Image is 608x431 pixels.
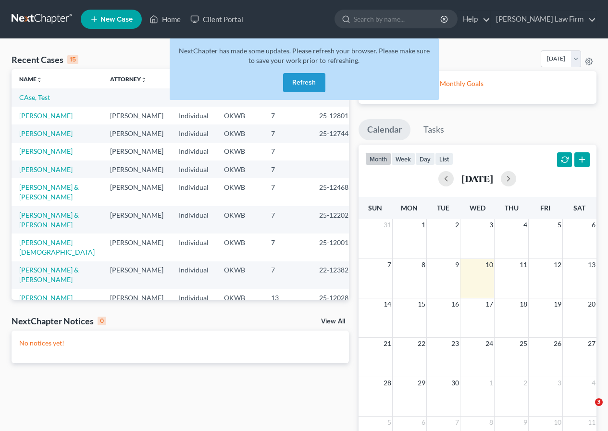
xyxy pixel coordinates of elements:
span: 30 [450,377,460,389]
td: 25-12001 [311,234,358,261]
span: 23 [450,338,460,349]
td: [PERSON_NAME] [102,234,171,261]
td: 7 [263,234,311,261]
span: 10 [553,417,562,428]
div: 15 [67,55,78,64]
span: 20 [587,298,596,310]
div: Recent Cases [12,54,78,65]
a: Attorneyunfold_more [110,75,147,83]
button: week [391,152,415,165]
span: 1 [488,377,494,389]
td: Individual [171,234,216,261]
a: [PERSON_NAME] Law Firm [491,11,596,28]
span: Thu [505,204,519,212]
span: 5 [557,219,562,231]
span: 12 [553,259,562,271]
td: [PERSON_NAME] [102,124,171,142]
td: 22-12382 [311,261,358,289]
a: [PERSON_NAME][DEMOGRAPHIC_DATA] [19,238,95,256]
td: Individual [171,206,216,234]
span: 19 [553,298,562,310]
span: 13 [587,259,596,271]
a: View All [321,318,345,325]
td: OKWB [216,124,263,142]
span: 6 [591,219,596,231]
span: 15 [417,298,426,310]
td: 7 [263,261,311,289]
td: 7 [263,124,311,142]
td: 7 [263,160,311,178]
span: 26 [553,338,562,349]
i: unfold_more [37,77,42,83]
span: 10 [484,259,494,271]
a: [PERSON_NAME] [19,129,73,137]
span: 9 [454,259,460,271]
td: OKWB [216,234,263,261]
td: 7 [263,178,311,206]
span: 4 [522,219,528,231]
td: [PERSON_NAME] [102,143,171,160]
i: unfold_more [141,77,147,83]
a: Tasks [415,119,453,140]
td: OKWB [216,206,263,234]
span: 31 [383,219,392,231]
span: 29 [417,377,426,389]
span: Mon [401,204,418,212]
td: 7 [263,206,311,234]
a: [PERSON_NAME] [19,294,73,302]
div: NextChapter Notices [12,315,106,327]
td: 25-12028 [311,289,358,307]
td: [PERSON_NAME] [102,160,171,178]
p: No notices yet! [19,338,341,348]
span: Fri [540,204,550,212]
span: 27 [587,338,596,349]
td: OKWB [216,160,263,178]
td: Individual [171,160,216,178]
span: 3 [595,398,603,406]
span: Sun [368,204,382,212]
span: 11 [519,259,528,271]
span: NextChapter has made some updates. Please refresh your browser. Please make sure to save your wor... [179,47,430,64]
span: 28 [383,377,392,389]
span: 3 [557,377,562,389]
span: 2 [454,219,460,231]
a: [PERSON_NAME] [19,111,73,120]
td: Individual [171,107,216,124]
a: [PERSON_NAME] & [PERSON_NAME] [19,211,79,229]
a: Home [145,11,186,28]
span: Tue [437,204,449,212]
span: 11 [587,417,596,428]
span: 14 [383,298,392,310]
span: 2 [522,377,528,389]
iframe: Intercom live chat [575,398,598,421]
td: OKWB [216,178,263,206]
td: Individual [171,289,216,307]
div: 0 [98,317,106,325]
td: 25-12468 [311,178,358,206]
td: [PERSON_NAME] [102,107,171,124]
td: 7 [263,143,311,160]
span: 16 [450,298,460,310]
td: OKWB [216,143,263,160]
span: New Case [100,16,133,23]
span: 22 [417,338,426,349]
td: [PERSON_NAME] [102,289,171,307]
input: Search by name... [354,10,442,28]
span: 8 [488,417,494,428]
button: month [365,152,391,165]
td: [PERSON_NAME] [102,178,171,206]
td: 25-12744 [311,124,358,142]
span: 5 [386,417,392,428]
td: Individual [171,143,216,160]
td: 25-12202 [311,206,358,234]
span: 18 [519,298,528,310]
span: 1 [421,219,426,231]
td: Individual [171,178,216,206]
a: [PERSON_NAME] & [PERSON_NAME] [19,183,79,201]
span: Wed [470,204,485,212]
button: Refresh [283,73,325,92]
a: [PERSON_NAME] & [PERSON_NAME] [19,266,79,283]
p: Please setup your Firm's Monthly Goals [366,79,589,88]
span: 25 [519,338,528,349]
button: list [435,152,453,165]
